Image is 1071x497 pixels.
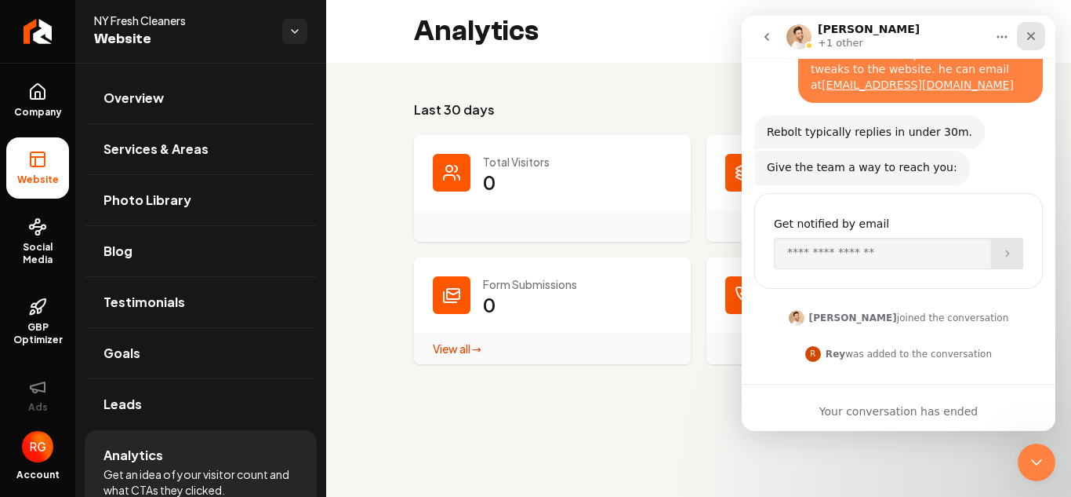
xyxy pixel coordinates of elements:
[22,431,53,462] button: Open user button
[103,89,164,108] span: Overview
[483,276,672,292] p: Form Submissions
[85,175,317,225] a: Photo Library
[103,191,191,210] span: Photo Library
[85,226,317,276] a: Blog
[433,342,481,356] a: View all →
[6,205,69,279] a: Social Media
[16,469,60,481] span: Account
[414,100,983,119] h3: Last 30 days
[6,70,69,131] a: Company
[103,140,209,159] span: Services & Areas
[6,321,69,346] span: GBP Optimizer
[6,241,69,266] span: Social Media
[85,277,317,327] a: Testimonials
[85,73,317,123] a: Overview
[103,293,185,312] span: Testimonials
[483,292,496,317] p: 0
[1018,444,1055,481] iframe: Intercom live chat
[6,285,69,359] a: GBP Optimizer
[85,379,317,429] a: Leads
[6,365,69,426] button: Ads
[22,431,53,462] img: Rey Gonzalez
[94,28,270,50] span: Website
[85,328,317,378] a: Goals
[94,13,270,28] span: NY Fresh Cleaners
[103,446,163,465] span: Analytics
[483,154,672,170] p: Total Visitors
[414,16,539,47] h2: Analytics
[11,174,65,186] span: Website
[22,401,54,414] span: Ads
[103,344,140,363] span: Goals
[483,170,496,195] p: 0
[24,19,53,44] img: Rebolt Logo
[85,124,317,174] a: Services & Areas
[103,395,142,414] span: Leads
[103,242,133,261] span: Blog
[8,106,68,119] span: Company
[742,16,1055,431] iframe: Intercom live chat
